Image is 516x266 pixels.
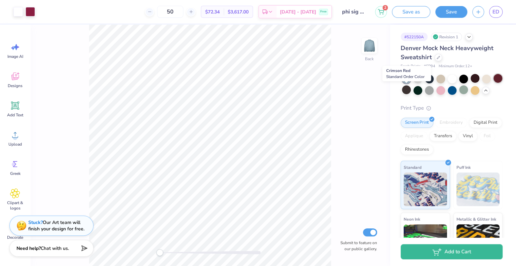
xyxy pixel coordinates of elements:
span: [DATE] - [DATE] [280,8,316,15]
span: $3,617.00 [228,8,249,15]
div: Our Art team will finish your design for free. [28,219,84,232]
div: Print Type [401,104,503,112]
span: Designs [8,83,23,88]
div: Screen Print [401,118,433,128]
span: Image AI [7,54,23,59]
span: Metallic & Glitter Ink [456,216,496,223]
label: Submit to feature on our public gallery. [337,240,377,252]
span: Upload [8,142,22,147]
span: Minimum Order: 12 + [439,64,472,69]
input: Untitled Design [337,5,370,18]
span: $72.34 [205,8,220,15]
span: Clipart & logos [4,200,26,211]
button: 2 [375,6,387,18]
div: Digital Print [469,118,502,128]
strong: Stuck? [28,219,43,226]
img: Back [363,39,376,52]
div: Transfers [430,131,456,141]
input: – – [157,6,183,18]
div: Applique [401,131,428,141]
div: Crimson Red [382,66,431,81]
img: Metallic & Glitter Ink [456,224,500,258]
span: Standard [404,164,421,171]
span: Greek [10,171,21,176]
img: Neon Ink [404,224,447,258]
button: Add to Cart [401,244,503,259]
span: 2 [382,5,388,10]
div: Vinyl [458,131,477,141]
div: Revision 1 [431,33,462,41]
span: Chat with us. [41,245,69,252]
img: Standard [404,173,447,206]
span: Free [320,9,327,14]
button: Save [435,6,467,18]
strong: Need help? [16,245,41,252]
span: Decorate [7,235,23,240]
span: Add Text [7,112,23,118]
a: ED [489,6,503,18]
button: Save as [392,6,430,18]
img: Puff Ink [456,173,500,206]
div: Accessibility label [156,249,163,256]
span: Neon Ink [404,216,420,223]
span: Denver Mock Neck Heavyweight Sweatshirt [401,44,493,61]
div: # 522150A [401,33,428,41]
div: Rhinestones [401,145,433,155]
div: Back [365,56,374,62]
div: Embroidery [435,118,467,128]
span: ED [492,8,499,16]
span: Puff Ink [456,164,471,171]
div: Foil [479,131,495,141]
span: Standard Order Color [386,74,424,79]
